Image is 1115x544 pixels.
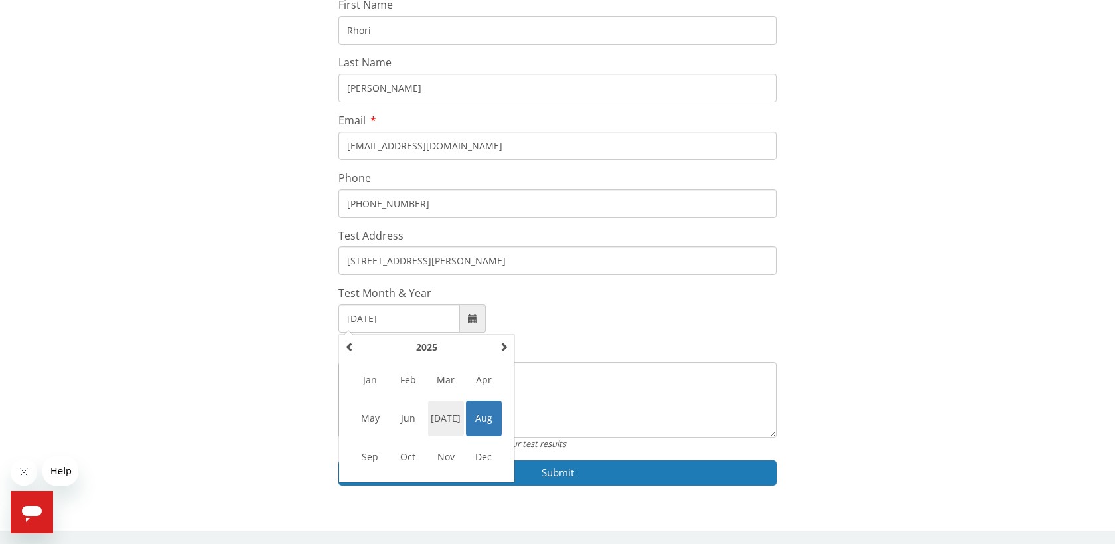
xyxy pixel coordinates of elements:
[11,491,53,533] iframe: Button to launch messaging window
[428,401,464,436] span: [DATE]
[428,362,464,398] span: Mar
[499,342,508,351] span: Next Year
[466,439,502,475] span: Dec
[338,228,404,243] span: Test Address
[390,439,426,475] span: Oct
[338,113,366,128] span: Email
[358,337,496,357] th: Select Year
[338,171,371,185] span: Phone
[466,362,502,398] span: Apr
[42,456,78,486] iframe: Message from company
[345,342,354,351] span: Previous Year
[352,362,388,398] span: Jan
[338,460,777,485] button: Submit
[352,439,388,475] span: Sep
[390,362,426,398] span: Feb
[466,401,502,436] span: Aug
[352,401,388,436] span: May
[11,459,37,486] iframe: Close message
[428,439,464,475] span: Nov
[338,438,777,450] div: Provide any info that could help us locate your test results
[338,286,431,300] span: Test Month & Year
[338,55,392,70] span: Last Name
[390,401,426,436] span: Jun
